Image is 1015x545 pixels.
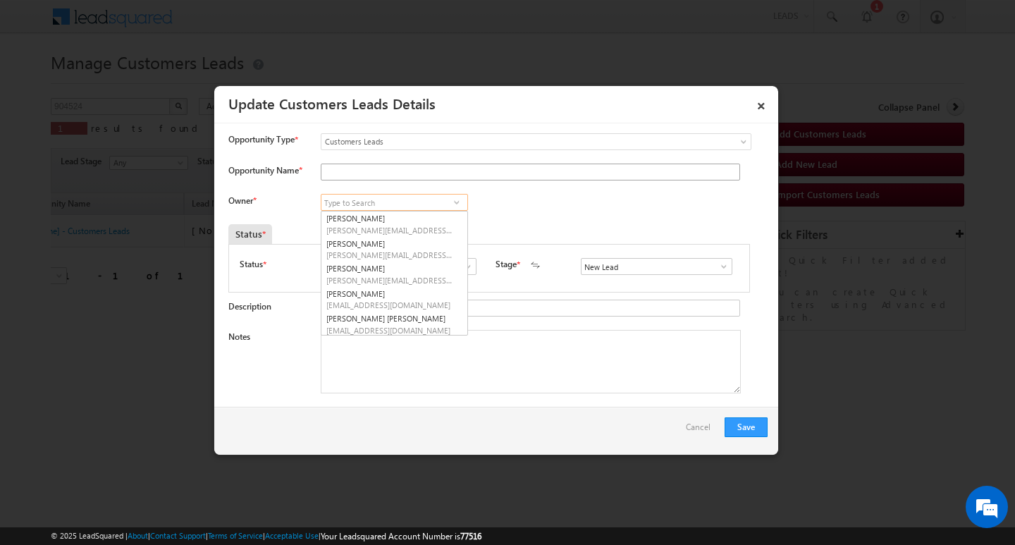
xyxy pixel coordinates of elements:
div: Chat with us now [73,74,237,92]
a: Show All Items [448,195,465,209]
a: Acceptable Use [265,531,319,540]
span: [EMAIL_ADDRESS][DOMAIN_NAME] [326,300,453,310]
a: × [749,91,773,116]
span: [EMAIL_ADDRESS][DOMAIN_NAME] [326,325,453,336]
span: Customers Leads [321,135,694,148]
a: Update Customers Leads Details [228,93,436,113]
a: [PERSON_NAME] [321,212,467,237]
a: [PERSON_NAME] [321,262,467,287]
button: Save [725,417,768,437]
span: © 2025 LeadSquared | | | | | [51,529,481,543]
a: Contact Support [150,531,206,540]
input: Type to Search [321,194,468,211]
a: Show All Items [455,259,473,274]
a: [PERSON_NAME] [321,287,467,312]
a: Show All Items [711,259,729,274]
textarea: Type your message and hit 'Enter' [18,130,257,422]
div: Minimize live chat window [231,7,265,41]
span: [PERSON_NAME][EMAIL_ADDRESS][PERSON_NAME][DOMAIN_NAME] [326,250,453,260]
a: [PERSON_NAME] [321,237,467,262]
label: Notes [228,331,250,342]
label: Description [228,301,271,312]
a: About [128,531,148,540]
label: Opportunity Name [228,165,302,176]
a: Customers Leads [321,133,751,150]
span: 77516 [460,531,481,541]
a: [PERSON_NAME] [PERSON_NAME] [321,312,467,337]
span: [PERSON_NAME][EMAIL_ADDRESS][PERSON_NAME][DOMAIN_NAME] [326,225,453,235]
span: Your Leadsquared Account Number is [321,531,481,541]
input: Type to Search [581,258,732,275]
div: Status [228,224,272,244]
a: Terms of Service [208,531,263,540]
a: Cancel [686,417,718,444]
label: Owner [228,195,256,206]
img: d_60004797649_company_0_60004797649 [24,74,59,92]
em: Start Chat [192,434,256,453]
label: Status [240,258,263,271]
label: Stage [496,258,517,271]
span: [PERSON_NAME][EMAIL_ADDRESS][DOMAIN_NAME] [326,275,453,286]
span: Opportunity Type [228,133,295,146]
